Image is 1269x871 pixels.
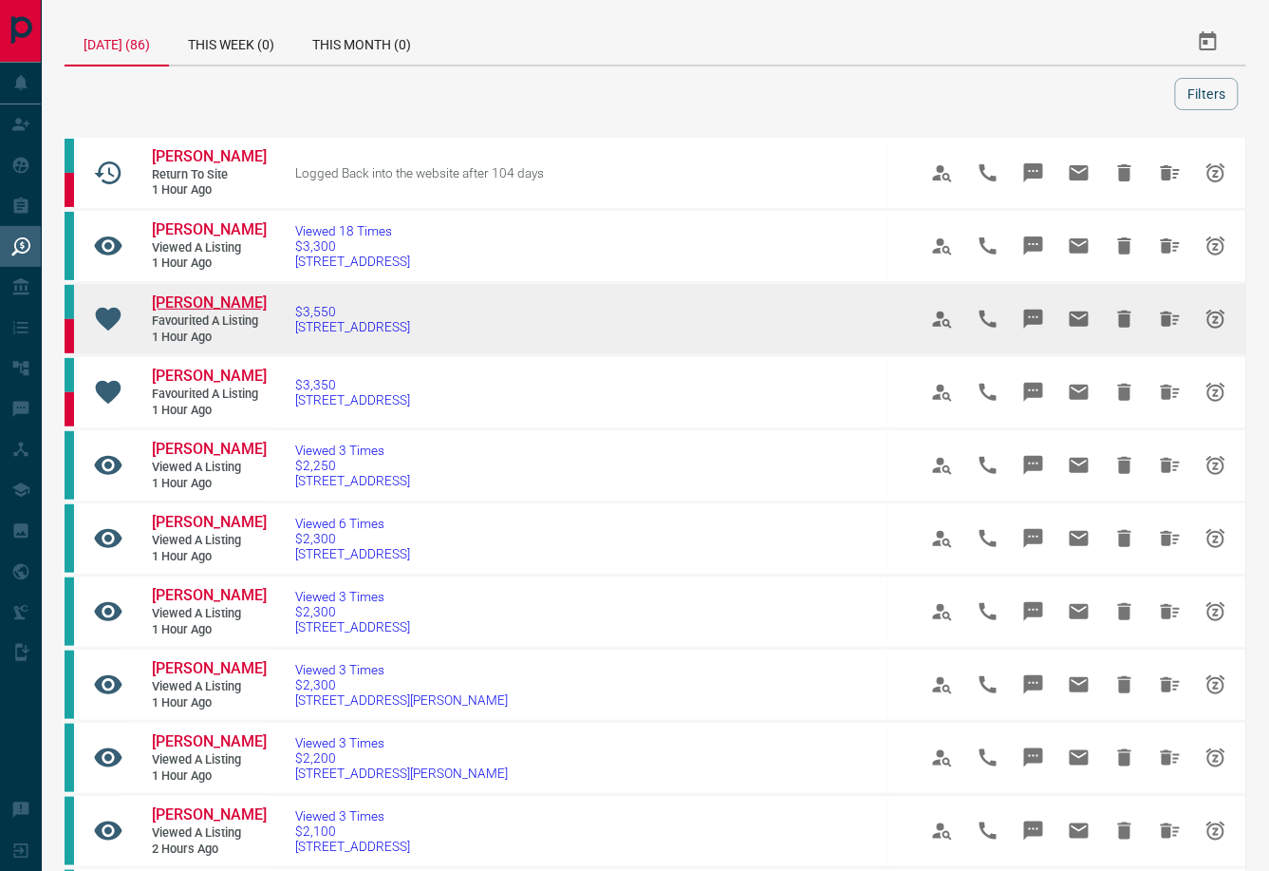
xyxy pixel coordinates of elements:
span: Viewed 6 Times [295,516,410,531]
span: Hide All from Ana Lozano [1148,150,1193,196]
a: $3,350[STREET_ADDRESS] [295,377,410,407]
span: Hide All from Daniel Choi [1148,662,1193,708]
span: Viewed 3 Times [295,443,410,458]
a: [PERSON_NAME] [152,367,266,387]
div: This Week (0) [169,19,293,65]
span: Favourited a Listing [152,387,266,403]
span: Hide [1102,223,1148,269]
span: Hide All from Daniel Choi [1148,516,1193,561]
span: Message [1011,589,1056,634]
span: Message [1011,369,1056,415]
span: Viewed 3 Times [295,808,410,824]
span: View Profile [920,662,965,708]
span: View Profile [920,516,965,561]
span: [PERSON_NAME] [152,293,267,312]
span: Hide All from Daniel Choi [1148,808,1193,854]
span: Hide [1102,150,1148,196]
a: [PERSON_NAME] [152,147,266,167]
span: 1 hour ago [152,768,266,785]
span: View Profile [920,296,965,342]
span: Hide All from Daniel Choi [1148,589,1193,634]
span: Hide [1102,735,1148,781]
div: condos.ca [65,212,74,280]
span: Message [1011,516,1056,561]
span: Viewed a Listing [152,240,266,256]
span: 1 hour ago [152,549,266,565]
span: Viewed 3 Times [295,589,410,604]
a: [PERSON_NAME] [152,440,266,460]
span: Call [965,296,1011,342]
span: Message [1011,808,1056,854]
span: Hide All from Jeanne-Marie Alfonso [1148,369,1193,415]
div: property.ca [65,392,74,426]
span: $3,350 [295,377,410,392]
span: Hide All from Quennie Gomez [1148,223,1193,269]
span: Email [1056,150,1102,196]
span: Favourited a Listing [152,313,266,330]
span: [PERSON_NAME] [152,220,267,238]
span: Message [1011,443,1056,488]
span: Hide [1102,589,1148,634]
span: Email [1056,808,1102,854]
span: Hide [1102,808,1148,854]
span: Snooze [1193,369,1239,415]
span: Email [1056,516,1102,561]
span: [STREET_ADDRESS] [295,546,410,561]
span: View Profile [920,369,965,415]
span: $2,300 [295,677,508,692]
span: Viewed 3 Times [295,662,508,677]
span: Hide [1102,296,1148,342]
span: Call [965,369,1011,415]
span: Message [1011,662,1056,708]
a: Viewed 3 Times$2,100[STREET_ADDRESS] [295,808,410,854]
span: Call [965,589,1011,634]
a: [PERSON_NAME] [152,293,266,313]
button: Filters [1175,78,1239,110]
a: Viewed 3 Times$2,200[STREET_ADDRESS][PERSON_NAME] [295,735,508,781]
span: Email [1056,662,1102,708]
span: Message [1011,223,1056,269]
span: Hide All from Daniel Choi [1148,443,1193,488]
div: condos.ca [65,724,74,792]
span: Viewed a Listing [152,533,266,549]
span: Viewed 3 Times [295,735,508,750]
span: 1 hour ago [152,476,266,492]
span: Snooze [1193,296,1239,342]
div: condos.ca [65,139,74,173]
span: [STREET_ADDRESS][PERSON_NAME] [295,692,508,708]
div: property.ca [65,319,74,353]
span: [PERSON_NAME] [152,732,267,750]
div: property.ca [65,173,74,207]
span: Viewed a Listing [152,679,266,695]
span: Snooze [1193,662,1239,708]
span: View Profile [920,443,965,488]
span: Snooze [1193,223,1239,269]
span: [PERSON_NAME] [152,440,267,458]
span: $3,550 [295,304,410,319]
span: Viewed a Listing [152,606,266,622]
span: [PERSON_NAME] [152,513,267,531]
span: 1 hour ago [152,403,266,419]
span: Snooze [1193,735,1239,781]
span: Call [965,662,1011,708]
span: [STREET_ADDRESS][PERSON_NAME] [295,766,508,781]
span: 1 hour ago [152,256,266,272]
span: Snooze [1193,516,1239,561]
span: 2 hours ago [152,842,266,858]
span: Message [1011,735,1056,781]
span: Message [1011,150,1056,196]
span: Snooze [1193,150,1239,196]
span: Logged Back into the website after 104 days [295,165,544,180]
span: Email [1056,223,1102,269]
a: [PERSON_NAME] [152,805,266,825]
span: $2,100 [295,824,410,839]
div: condos.ca [65,504,74,573]
span: $2,200 [295,750,508,766]
span: View Profile [920,589,965,634]
span: 1 hour ago [152,695,266,711]
span: [STREET_ADDRESS] [295,392,410,407]
span: Call [965,150,1011,196]
span: [PERSON_NAME] [152,586,267,604]
a: [PERSON_NAME] [152,220,266,240]
span: [STREET_ADDRESS] [295,254,410,269]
